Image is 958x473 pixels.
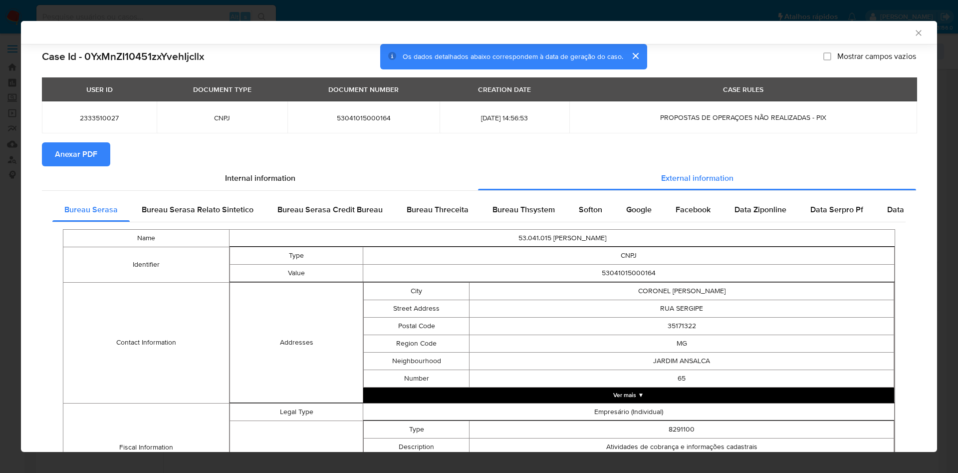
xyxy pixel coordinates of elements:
span: [DATE] 14:56:53 [452,113,557,122]
div: CREATION DATE [472,81,537,98]
td: City [363,282,470,300]
span: Bureau Serasa [64,204,118,215]
span: Google [626,204,652,215]
span: Data Ziponline [734,204,786,215]
td: Name [63,229,230,247]
td: Number [363,370,470,387]
div: Detailed info [42,166,916,190]
td: Region Code [363,335,470,352]
span: 53041015000164 [299,113,428,122]
td: Legal Type [230,403,363,421]
span: Facebook [676,204,711,215]
span: Data Serpro Pf [810,204,863,215]
span: Bureau Serasa Relato Sintetico [142,204,253,215]
button: cerrar [623,44,647,68]
td: MG [470,335,894,352]
input: Mostrar campos vazios [823,52,831,60]
button: Fechar a janela [914,28,923,37]
span: Internal information [225,172,295,184]
span: Anexar PDF [55,143,97,165]
span: Os dados detalhados abaixo correspondem à data de geração do caso. [403,51,623,61]
td: Addresses [230,282,363,403]
h2: Case Id - 0YxMnZI10451zxYvehIjcllx [42,50,204,63]
td: CORONEL [PERSON_NAME] [470,282,894,300]
td: Street Address [363,300,470,317]
div: USER ID [80,81,119,98]
td: JARDIM ANSALCA [470,352,894,370]
td: Value [230,264,363,282]
td: 53.041.015 [PERSON_NAME] [230,229,895,247]
td: Type [363,421,470,438]
td: Type [230,247,363,264]
td: Identifier [63,247,230,282]
span: Bureau Serasa Credit Bureau [277,204,383,215]
button: Expand array [363,388,894,403]
span: Bureau Threceita [407,204,469,215]
div: DOCUMENT NUMBER [322,81,405,98]
span: Mostrar campos vazios [837,51,916,61]
td: Atividades de cobrança e informações cadastrais [470,438,894,456]
td: CNPJ [363,247,894,264]
span: CNPJ [169,113,275,122]
div: CASE RULES [717,81,769,98]
span: Data Serpro Pj [887,204,940,215]
span: External information [661,172,733,184]
td: Neighbourhood [363,352,470,370]
span: PROPOSTAS DE OPERAÇOES NÃO REALIZADAS - PIX [660,112,826,122]
td: 8291100 [470,421,894,438]
td: 53041015000164 [363,264,894,282]
td: 65 [470,370,894,387]
td: Postal Code [363,317,470,335]
td: 35171322 [470,317,894,335]
button: Anexar PDF [42,142,110,166]
span: Bureau Thsystem [492,204,555,215]
span: Softon [579,204,602,215]
td: Description [363,438,470,456]
td: Empresário (Individual) [363,403,894,421]
div: DOCUMENT TYPE [187,81,257,98]
div: Detailed external info [52,198,906,222]
div: closure-recommendation-modal [21,21,937,452]
td: Contact Information [63,282,230,403]
td: RUA SERGIPE [470,300,894,317]
span: 2333510027 [54,113,145,122]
